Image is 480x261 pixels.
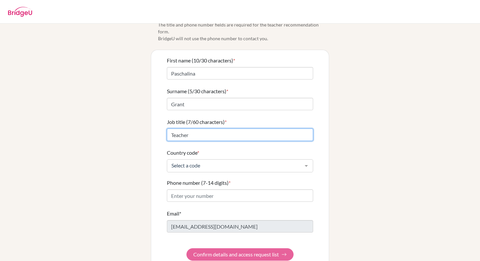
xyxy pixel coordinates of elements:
span: Please confirm your profile details first so that you won’t need to input in each teacher recomme... [158,8,329,42]
input: Enter your job title [167,129,313,141]
label: Job title (7/60 characters) [167,118,227,126]
label: Phone number (7-14 digits) [167,179,231,187]
span: Select a code [170,162,300,169]
label: First name (10/30 characters) [167,57,235,64]
img: BridgeU logo [8,7,32,17]
input: Enter your number [167,189,313,202]
input: Enter your first name [167,67,313,79]
label: Country code [167,149,199,157]
label: Email* [167,210,181,217]
input: Enter your surname [167,98,313,110]
label: Surname (5/30 characters) [167,87,228,95]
